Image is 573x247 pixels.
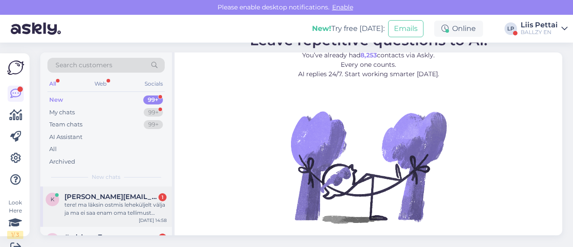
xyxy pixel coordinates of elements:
div: BALLZY EN [521,29,558,36]
span: Enable [329,3,356,11]
div: Online [434,21,483,37]
div: LP [505,22,517,35]
div: My chats [49,108,75,117]
div: 99+ [144,108,163,117]
div: Look Here [7,199,23,239]
div: [DATE] 14:58 [139,217,167,224]
div: 1 [158,193,167,201]
b: 8,253 [360,51,377,59]
div: Try free [DATE]: [312,23,385,34]
div: 99+ [144,120,163,129]
div: Team chats [49,120,82,129]
span: #sdsheag7 [64,233,102,241]
div: Liis Pettai [521,22,558,29]
div: 1 / 3 [7,231,23,239]
div: Archived [49,157,75,166]
div: 1 [158,234,167,242]
div: Socials [143,78,165,90]
div: AI Assistant [49,133,82,142]
span: k [51,196,55,203]
p: You’ve already had contacts via Askly. Every one counts. AI replies 24/7. Start working smarter [... [250,51,487,79]
img: Askly Logo [7,61,24,75]
div: All [49,145,57,154]
div: All [47,78,58,90]
a: Liis PettaiBALLZY EN [521,22,568,36]
div: tere! ma läksin ostmis leheküljelt välja ja ma ei saa enam oma tellimust maksta, see ütleb pending. [64,201,167,217]
b: New! [312,24,331,33]
span: New chats [92,173,120,181]
button: Emails [388,20,423,37]
div: 99+ [143,95,163,104]
div: Web [93,78,108,90]
span: karl.viisitamm@gmail.com [64,193,158,201]
span: Search customers [56,61,112,70]
div: New [49,95,63,104]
